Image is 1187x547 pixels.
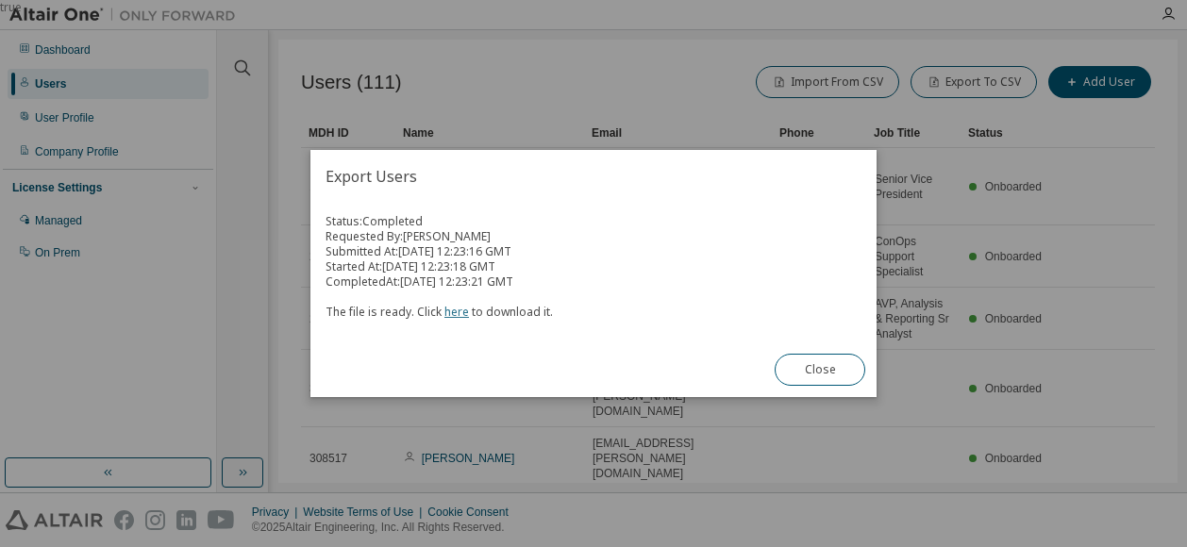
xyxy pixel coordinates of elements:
div: Submitted At: [DATE] 12:23:16 GMT [326,244,861,259]
div: The file is ready. Click to download it. [326,290,861,320]
button: Close [775,354,865,386]
a: here [444,304,469,320]
h2: Export Users [310,150,877,203]
div: Status: Completed Requested By: [PERSON_NAME] Started At: [DATE] 12:23:18 GMT Completed At: [DATE... [326,214,861,320]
